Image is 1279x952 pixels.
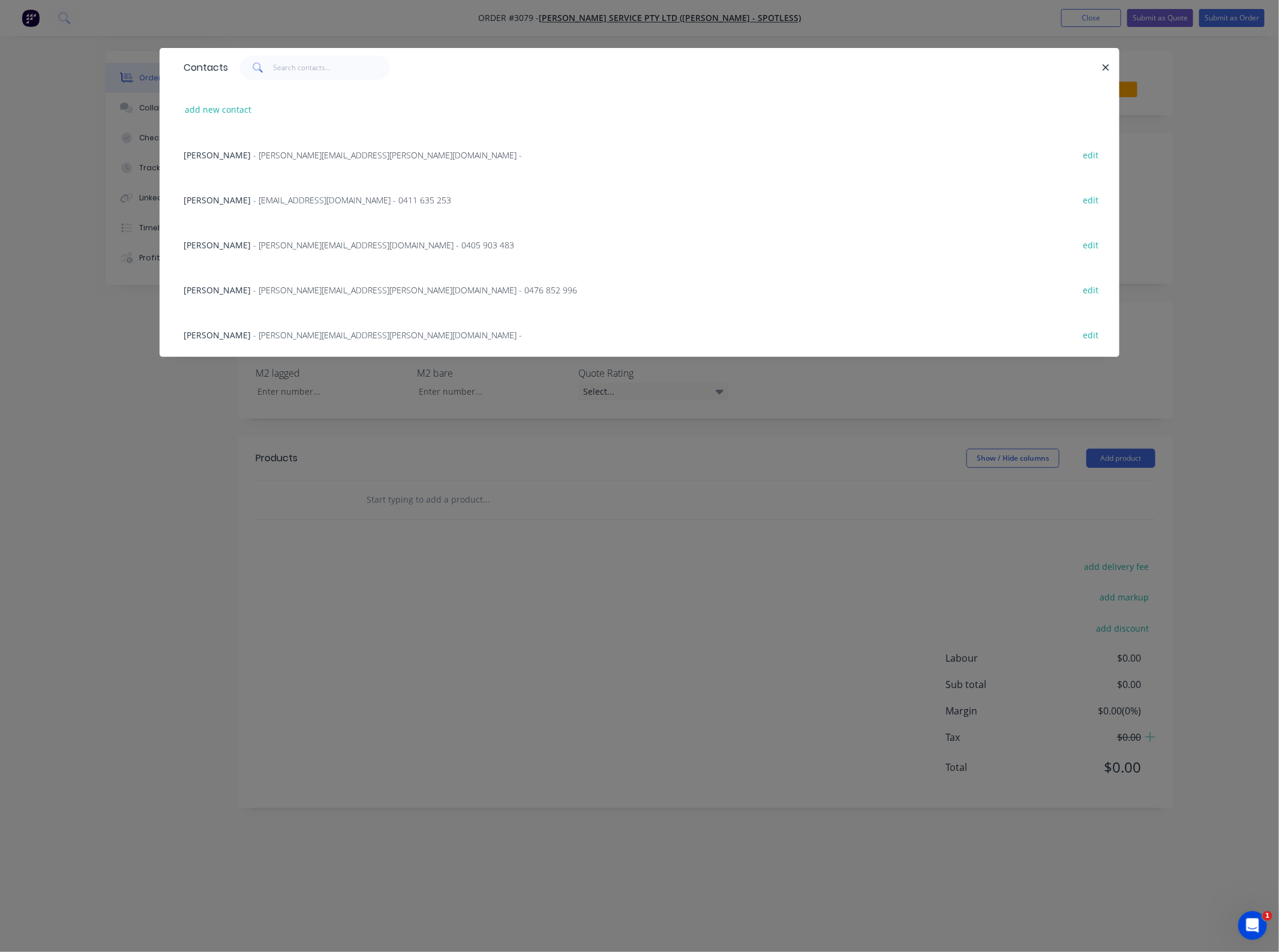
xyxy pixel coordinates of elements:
[184,149,251,161] span: [PERSON_NAME]
[253,239,514,251] span: - [PERSON_NAME][EMAIL_ADDRESS][DOMAIN_NAME] - 0405 903 483
[184,284,251,296] span: [PERSON_NAME]
[1077,146,1105,163] button: edit
[179,101,258,118] button: add new contact
[1238,911,1267,940] iframe: Intercom live chat
[253,194,451,206] span: - [EMAIL_ADDRESS][DOMAIN_NAME] - 0411 635 253
[274,56,391,80] input: Search contacts...
[184,239,251,251] span: [PERSON_NAME]
[184,329,251,341] span: [PERSON_NAME]
[1077,236,1105,253] button: edit
[253,284,577,296] span: - [PERSON_NAME][EMAIL_ADDRESS][PERSON_NAME][DOMAIN_NAME] - 0476 852 996
[178,49,228,87] div: Contacts
[1077,191,1105,208] button: edit
[1263,911,1272,921] span: 1
[253,149,522,161] span: - [PERSON_NAME][EMAIL_ADDRESS][PERSON_NAME][DOMAIN_NAME] -
[1077,281,1105,298] button: edit
[253,329,522,341] span: - [PERSON_NAME][EMAIL_ADDRESS][PERSON_NAME][DOMAIN_NAME] -
[184,194,251,206] span: [PERSON_NAME]
[1077,326,1105,343] button: edit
